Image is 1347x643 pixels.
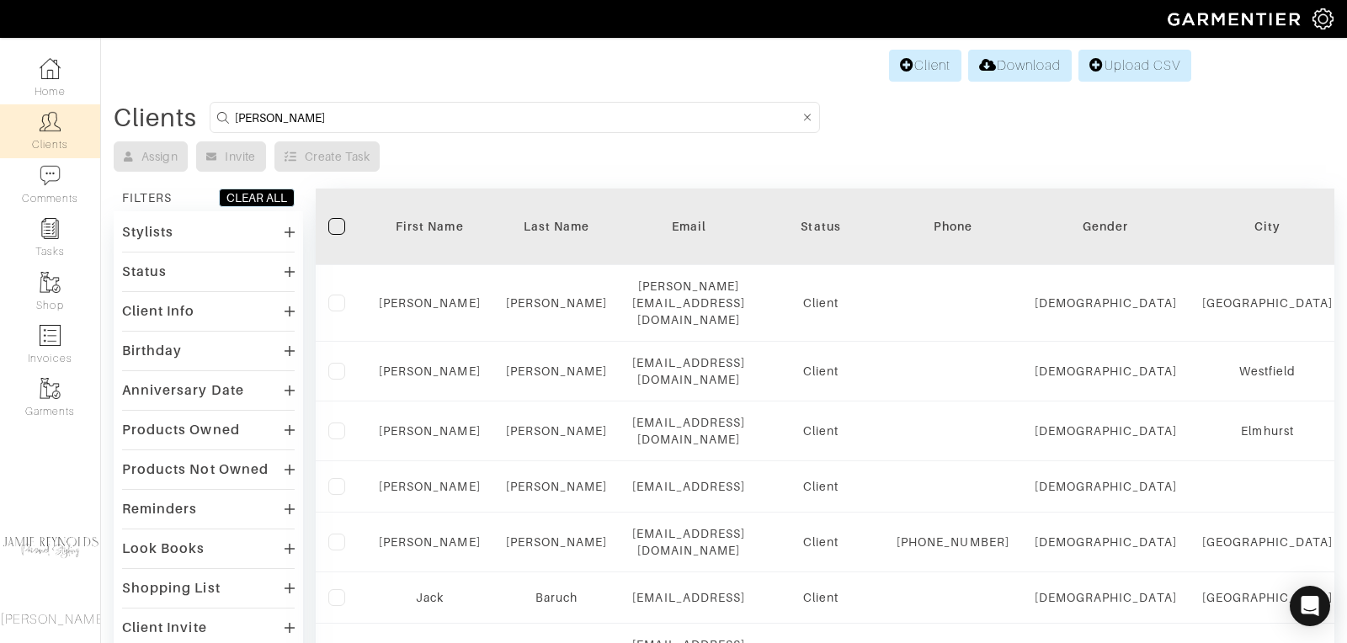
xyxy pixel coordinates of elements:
a: [PERSON_NAME] [379,535,481,549]
div: FILTERS [122,189,172,206]
div: Gender [1035,218,1177,235]
a: Jack [416,591,444,604]
a: [PERSON_NAME] [506,535,608,549]
div: [EMAIL_ADDRESS][DOMAIN_NAME] [632,354,745,388]
a: [PERSON_NAME] [506,296,608,310]
div: Status [122,263,167,280]
div: Products Owned [122,422,240,438]
div: [EMAIL_ADDRESS][DOMAIN_NAME] [632,525,745,559]
div: [EMAIL_ADDRESS][DOMAIN_NAME] [632,414,745,448]
div: [PHONE_NUMBER] [897,534,1009,550]
div: Products Not Owned [122,461,269,478]
div: [GEOGRAPHIC_DATA] [1202,295,1334,311]
div: [EMAIL_ADDRESS] [632,478,745,495]
img: dashboard-icon-dbcd8f5a0b271acd01030246c82b418ddd0df26cd7fceb0bd07c9910d44c42f6.png [40,58,61,79]
div: [DEMOGRAPHIC_DATA] [1035,534,1177,550]
button: CLEAR ALL [219,189,295,207]
div: Open Intercom Messenger [1290,586,1330,626]
div: [DEMOGRAPHIC_DATA] [1035,589,1177,606]
div: Client [770,478,871,495]
div: Client [770,422,871,439]
div: Client [770,589,871,606]
div: [DEMOGRAPHIC_DATA] [1035,363,1177,380]
a: [PERSON_NAME] [506,364,608,378]
img: comment-icon-a0a6a9ef722e966f86d9cbdc48e553b5cf19dbc54f86b18d962a5391bc8f6eb6.png [40,165,61,186]
div: [PERSON_NAME][EMAIL_ADDRESS][DOMAIN_NAME] [632,278,745,328]
a: Upload CSV [1078,50,1191,82]
img: reminder-icon-8004d30b9f0a5d33ae49ab947aed9ed385cf756f9e5892f1edd6e32f2345188e.png [40,218,61,239]
div: [GEOGRAPHIC_DATA] [1202,589,1334,606]
div: Client [770,295,871,311]
div: Client Info [122,303,195,320]
img: garmentier-logo-header-white-b43fb05a5012e4ada735d5af1a66efaba907eab6374d6393d1fbf88cb4ef424d.png [1159,4,1312,34]
div: [DEMOGRAPHIC_DATA] [1035,295,1177,311]
div: Elmhurst [1202,422,1334,439]
a: [PERSON_NAME] [379,296,481,310]
div: [EMAIL_ADDRESS] [632,589,745,606]
input: Search by name, email, phone, city, or state [235,107,799,128]
div: [DEMOGRAPHIC_DATA] [1035,422,1177,439]
a: Baruch [535,591,578,604]
div: City [1202,218,1334,235]
th: Toggle SortBy [758,189,884,265]
div: [GEOGRAPHIC_DATA] [1202,534,1334,550]
div: Look Books [122,540,205,557]
div: Client [770,534,871,550]
div: Status [770,218,871,235]
div: Client [770,363,871,380]
img: orders-icon-0abe47150d42831381b5fb84f609e132dff9fe21cb692f30cb5eec754e2cba89.png [40,325,61,346]
a: [PERSON_NAME] [379,424,481,438]
img: garments-icon-b7da505a4dc4fd61783c78ac3ca0ef83fa9d6f193b1c9dc38574b1d14d53ca28.png [40,272,61,293]
th: Toggle SortBy [1022,189,1190,265]
div: Stylists [122,224,173,241]
div: Phone [897,218,1009,235]
a: Client [889,50,961,82]
div: Last Name [506,218,608,235]
div: Client Invite [122,619,207,636]
img: clients-icon-6bae9207a08558b7cb47a8932f037763ab4055f8c8b6bfacd5dc20c3e0201464.png [40,111,61,132]
div: [DEMOGRAPHIC_DATA] [1035,478,1177,495]
div: Shopping List [122,580,221,597]
a: [PERSON_NAME] [506,480,608,493]
div: Reminders [122,501,197,518]
img: garments-icon-b7da505a4dc4fd61783c78ac3ca0ef83fa9d6f193b1c9dc38574b1d14d53ca28.png [40,378,61,399]
div: Birthday [122,343,182,359]
th: Toggle SortBy [366,189,493,265]
th: Toggle SortBy [493,189,620,265]
div: Anniversary Date [122,382,244,399]
a: Download [968,50,1072,82]
div: First Name [379,218,481,235]
a: [PERSON_NAME] [379,480,481,493]
a: [PERSON_NAME] [379,364,481,378]
div: Westfield [1202,363,1334,380]
div: CLEAR ALL [226,189,287,206]
img: gear-icon-white-bd11855cb880d31180b6d7d6211b90ccbf57a29d726f0c71d8c61bd08dd39cc2.png [1312,8,1334,29]
a: [PERSON_NAME] [506,424,608,438]
div: Clients [114,109,197,126]
div: Email [632,218,745,235]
